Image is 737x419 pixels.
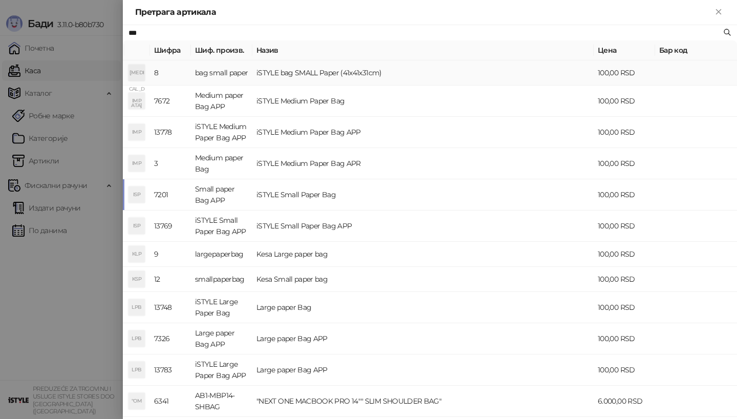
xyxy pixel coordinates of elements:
td: 8 [150,60,191,86]
td: iSTYLE Small Paper Bag APP [191,211,252,242]
td: Large paper Bag APP [252,354,594,386]
td: Large paper Bag APP [191,323,252,354]
td: smallpaperbag [191,267,252,292]
th: Цена [594,40,655,60]
td: iSTYLE Large Paper Bag APP [191,354,252,386]
td: Medium paper Bag APP [191,86,252,117]
div: IMP [128,124,145,140]
td: iSTYLE Small Paper Bag [252,179,594,211]
div: LPB [128,299,145,316]
td: 7672 [150,86,191,117]
th: Шиф. произв. [191,40,252,60]
td: Kesa Large paper bag [252,242,594,267]
td: 100,00 RSD [594,292,655,323]
td: largepaperbag [191,242,252,267]
div: IMP [128,93,145,109]
td: 100,00 RSD [594,148,655,179]
td: iSTYLE bag SMALL Paper (41x41x31cm) [252,60,594,86]
th: Шифра [150,40,191,60]
td: 12 [150,267,191,292]
td: iSTYLE Medium Paper Bag APP [191,117,252,148]
td: iSTYLE Medium Paper Bag APR [252,148,594,179]
td: iSTYLE Small Paper Bag APP [252,211,594,242]
td: AB1-MBP14-SHBAG [191,386,252,417]
td: 3 [150,148,191,179]
td: iSTYLE Large Paper Bag [191,292,252,323]
th: Бар код [655,40,737,60]
div: "OM [128,393,145,409]
td: 7201 [150,179,191,211]
td: 100,00 RSD [594,86,655,117]
th: Назив [252,40,594,60]
td: 100,00 RSD [594,117,655,148]
button: Close [712,6,725,18]
td: 6.000,00 RSD [594,386,655,417]
div: KLP [128,246,145,262]
td: 9 [150,242,191,267]
td: 100,00 RSD [594,179,655,211]
td: Large paper Bag [252,292,594,323]
td: 100,00 RSD [594,323,655,354]
td: 100,00 RSD [594,267,655,292]
td: 7326 [150,323,191,354]
div: Претрага артикала [135,6,712,18]
td: 13783 [150,354,191,386]
td: Kesa Small paper bag [252,267,594,292]
td: Large paper Bag APP [252,323,594,354]
div: ISP [128,186,145,203]
td: Small paper Bag APP [191,179,252,211]
td: iSTYLE Medium Paper Bag [252,86,594,117]
div: LPB [128,362,145,378]
td: 13748 [150,292,191,323]
td: 100,00 RSD [594,354,655,386]
td: 6341 [150,386,191,417]
td: iSTYLE Medium Paper Bag APP [252,117,594,148]
div: ISP [128,218,145,234]
td: 13778 [150,117,191,148]
td: 13769 [150,211,191,242]
td: 100,00 RSD [594,242,655,267]
td: Medium paper Bag [191,148,252,179]
div: LPB [128,330,145,347]
td: 100,00 RSD [594,211,655,242]
td: 100,00 RSD [594,60,655,86]
div: [MEDICAL_DATA] [128,65,145,81]
td: bag small paper [191,60,252,86]
div: KSP [128,271,145,287]
td: "NEXT ONE MACBOOK PRO 14"" SLIM SHOULDER BAG" [252,386,594,417]
div: IMP [128,155,145,172]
